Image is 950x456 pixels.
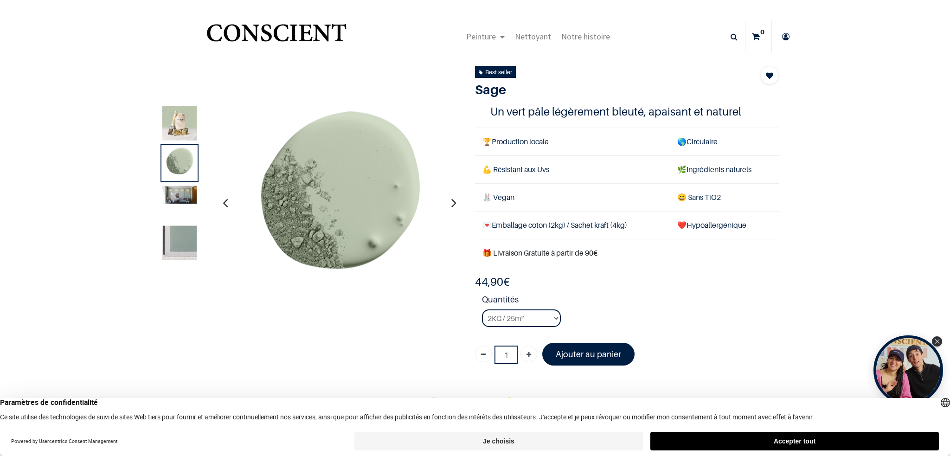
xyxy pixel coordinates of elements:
span: 🌿 [677,165,687,174]
td: Emballage coton (2kg) / Sachet kraft (4kg) [475,212,670,239]
a: Logo of Conscient [205,19,348,55]
div: Best seller [479,67,512,77]
img: Product image [162,186,197,204]
strong: Quantités [482,293,779,309]
span: 🧪 [426,397,435,406]
font: 🎁 Livraison Gratuite à partir de 90€ [482,248,597,257]
button: Add to wishlist [760,66,779,84]
h1: Sage [475,82,733,97]
img: Product image [237,101,441,305]
td: ❤️Hypoallergénique [670,212,779,239]
td: ans TiO2 [670,184,779,212]
b: € [475,275,510,289]
span: Composition [440,397,482,406]
span: 💡 [505,397,514,406]
td: Production locale [475,128,670,155]
img: Conscient [205,19,348,55]
h4: Un vert pâle légèrement bleuté, apaisant et naturel [490,104,764,119]
span: 🐰 Vegan [482,193,514,202]
span: Conseils d'utilisation [519,397,586,406]
span: 44,90 [475,275,503,289]
span: Notre histoire [561,31,610,42]
div: Open Tolstoy [873,335,943,405]
img: Product image [162,146,197,180]
div: Tolstoy bubble widget [873,335,943,405]
a: 0 [745,20,771,53]
img: Product image [162,106,197,141]
font: Ajouter au panier [556,349,621,359]
a: Peinture [461,20,510,53]
span: 😄 S [677,193,692,202]
iframe: Tidio Chat [902,396,946,440]
span: Description [366,397,404,406]
td: Circulaire [670,128,779,155]
span: Nettoyant [515,31,551,42]
span: 🏆 [482,137,492,146]
td: Ingrédients naturels [670,155,779,183]
span: 💌 [482,220,492,230]
img: Product image [162,226,197,260]
sup: 0 [758,27,767,37]
span: 🌎 [677,137,687,146]
span: 💪 Résistant aux Uvs [482,165,549,174]
a: Ajouter au panier [542,343,635,366]
span: Add to wishlist [766,70,773,81]
div: Close Tolstoy widget [932,336,942,347]
span: Peinture [466,31,496,42]
div: Open Tolstoy widget [873,335,943,405]
a: Supprimer [475,346,492,362]
a: Ajouter [520,346,537,362]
